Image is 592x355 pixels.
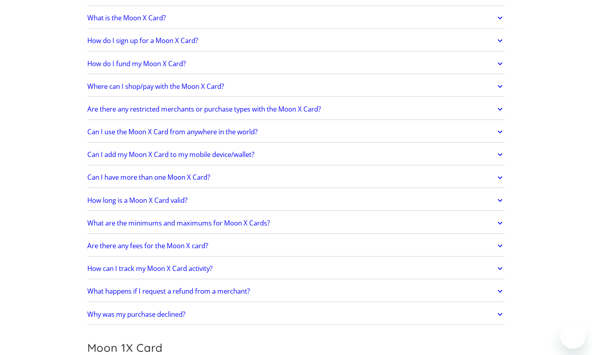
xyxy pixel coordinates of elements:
[87,60,186,68] h2: How do I fund my Moon X Card?
[87,196,187,204] h2: How long is a Moon X Card valid?
[87,192,505,209] a: How long is a Moon X Card valid?
[87,310,185,318] h2: Why was my purchase declined?
[87,173,210,181] h2: Can I have more than one Moon X Card?
[87,215,505,231] a: What are the minimums and maximums for Moon X Cards?
[87,55,505,72] a: How do I fund my Moon X Card?
[87,78,505,95] a: Where can I shop/pay with the Moon X Card?
[87,32,505,49] a: How do I sign up for a Moon X Card?
[87,101,505,118] a: Are there any restricted merchants or purchase types with the Moon X Card?
[87,37,198,45] h2: How do I sign up for a Moon X Card?
[87,146,505,163] a: Can I add my Moon X Card to my mobile device/wallet?
[87,219,270,227] h2: What are the minimums and maximums for Moon X Cards?
[87,14,166,22] h2: What is the Moon X Card?
[87,151,254,159] h2: Can I add my Moon X Card to my mobile device/wallet?
[87,260,505,277] a: How can I track my Moon X Card activity?
[560,323,586,349] iframe: Button to launch messaging window
[87,105,321,113] h2: Are there any restricted merchants or purchase types with the Moon X Card?
[87,341,505,355] h2: Moon 1X Card
[87,287,250,295] h2: What happens if I request a refund from a merchant?
[87,283,505,300] a: What happens if I request a refund from a merchant?
[87,82,224,90] h2: Where can I shop/pay with the Moon X Card?
[87,306,505,323] a: Why was my purchase declined?
[87,265,212,273] h2: How can I track my Moon X Card activity?
[87,237,505,254] a: Are there any fees for the Moon X card?
[87,128,258,136] h2: Can I use the Moon X Card from anywhere in the world?
[87,242,208,250] h2: Are there any fees for the Moon X card?
[87,124,505,140] a: Can I use the Moon X Card from anywhere in the world?
[87,10,505,26] a: What is the Moon X Card?
[87,169,505,186] a: Can I have more than one Moon X Card?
